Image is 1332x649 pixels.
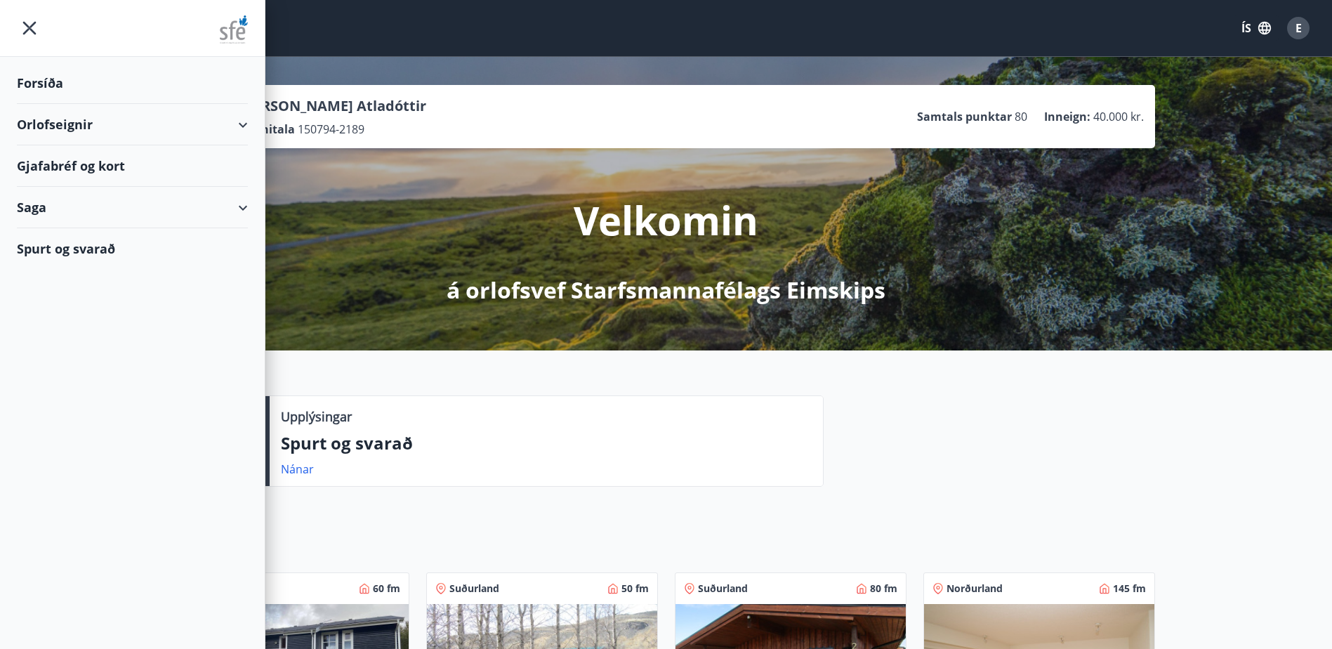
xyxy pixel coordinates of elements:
[281,431,812,455] p: Spurt og svarað
[870,582,897,596] span: 80 fm
[449,582,499,596] span: Suðurland
[298,122,364,137] span: 150794-2189
[281,461,314,477] a: Nánar
[1113,582,1146,596] span: 145 fm
[281,407,352,426] p: Upplýsingar
[1281,11,1315,45] button: E
[1093,109,1144,124] span: 40.000 kr.
[621,582,649,596] span: 50 fm
[239,122,295,137] p: Kennitala
[1295,20,1302,36] span: E
[373,582,400,596] span: 60 fm
[1234,15,1279,41] button: ÍS
[17,187,248,228] div: Saga
[17,228,248,269] div: Spurt og svarað
[574,193,758,247] p: Velkomin
[947,582,1003,596] span: Norðurland
[1044,109,1090,124] p: Inneign :
[447,275,885,306] p: á orlofsvef Starfsmannafélags Eimskips
[239,96,426,116] p: [PERSON_NAME] Atladóttir
[17,145,248,187] div: Gjafabréf og kort
[17,104,248,145] div: Orlofseignir
[17,15,42,41] button: menu
[698,582,748,596] span: Suðurland
[1015,109,1027,124] span: 80
[17,63,248,104] div: Forsíða
[917,109,1012,124] p: Samtals punktar
[220,15,248,44] img: union_logo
